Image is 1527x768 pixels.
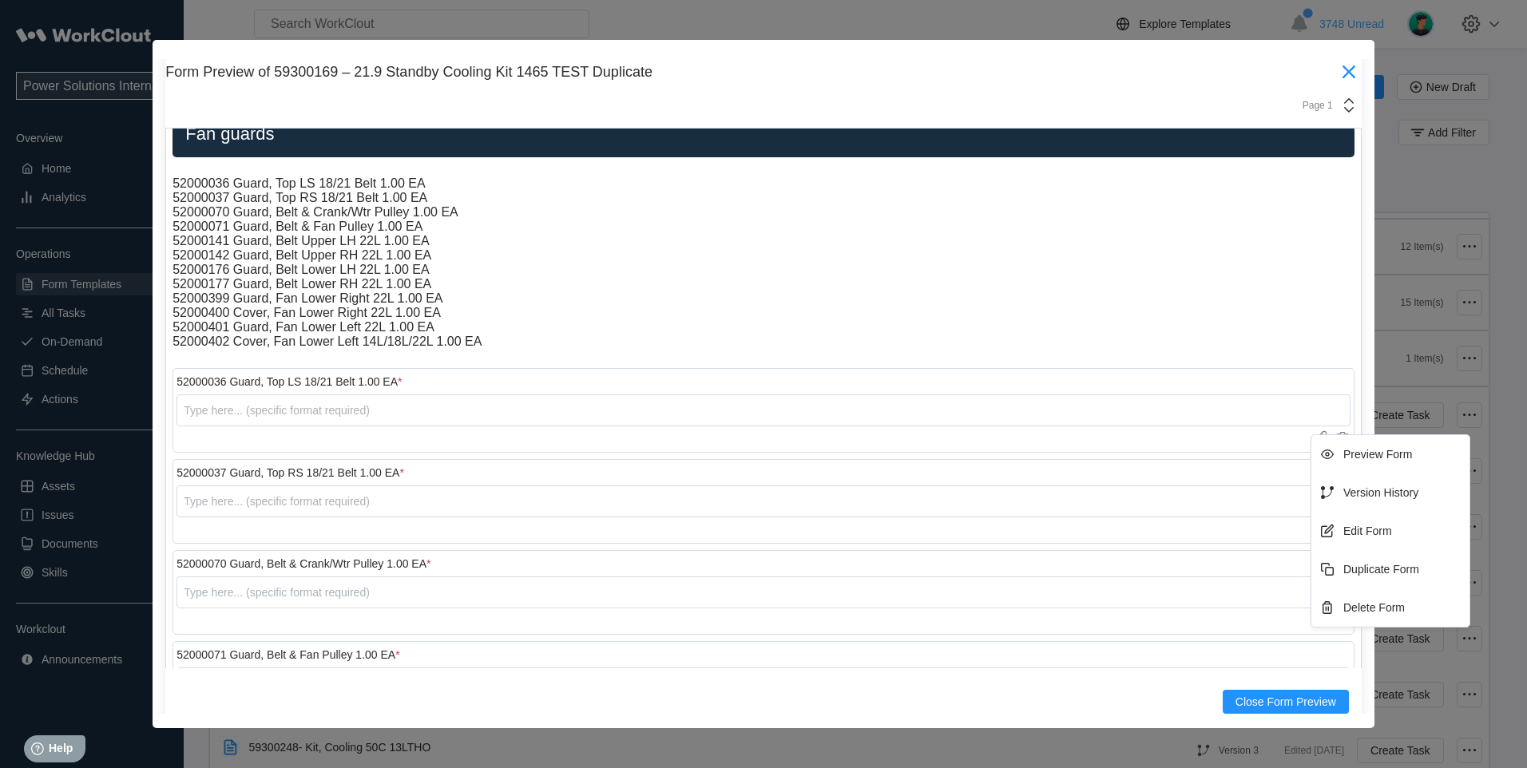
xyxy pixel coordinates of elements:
div: Duplicate Form [1343,563,1419,576]
div: Version History [1343,486,1418,499]
div: Preview Form [1343,448,1412,461]
input: Type here... (specific format required) [176,576,1351,608]
span: Close Form Preview [1235,696,1336,707]
h2: Fan guards [179,123,1348,145]
div: 52000037 Guard, Top RS 18/21 Belt 1.00 EA [176,466,404,479]
input: Type here... (specific format required) [176,394,1351,426]
button: Close Form Preview [1223,690,1349,714]
div: Edit Form [1343,525,1392,537]
div: 52000036 Guard, Top LS 18/21 Belt 1.00 EA [176,375,402,388]
input: Type here... (specific format required) [176,667,1351,699]
input: Type here... (specific format required) [176,485,1351,517]
div: Page 1 [1293,100,1333,111]
div: Delete Form [1343,601,1405,614]
div: Form Preview of 59300169 – 21.9 Standby Cooling Kit 1465 TEST Duplicate [165,64,1336,81]
div: 52000071 Guard, Belt & Fan Pulley 1.00 EA [176,648,399,661]
p: 52000036 Guard, Top LS 18/21 Belt 1.00 EA 52000037 Guard, Top RS 18/21 Belt 1.00 EA 52000070 Guar... [173,176,1354,349]
div: 52000070 Guard, Belt & Crank/Wtr Pulley 1.00 EA [176,557,430,570]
